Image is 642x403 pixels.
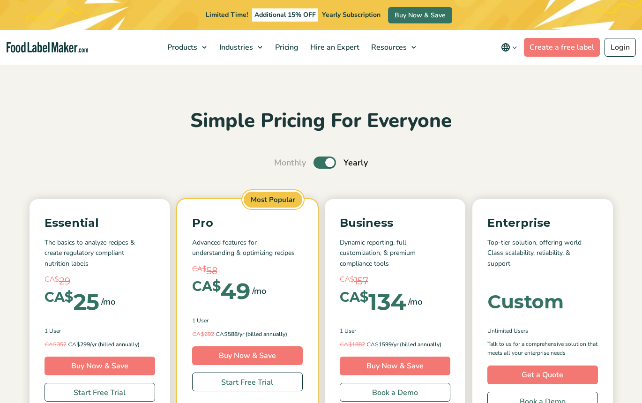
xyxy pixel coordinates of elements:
span: /mo [101,295,115,308]
p: Advanced features for understanding & optimizing recipes [192,238,303,259]
a: Login [605,38,636,57]
a: Create a free label [524,38,600,57]
span: CA$ [45,291,73,304]
span: CA$ [192,264,207,275]
div: 25 [45,291,99,313]
a: Industries [214,30,267,65]
span: 1 User [340,327,356,335]
span: CA$ [192,280,221,293]
span: Hire an Expert [307,42,360,52]
span: CA$ [45,341,57,348]
a: Buy Now & Save [192,346,303,365]
a: Book a Demo [340,383,450,402]
del: 692 [192,330,214,338]
h2: Simple Pricing For Everyone [7,108,635,134]
span: Yearly Subscription [322,10,381,19]
p: Pro [192,214,303,232]
p: 299/yr (billed annually) [45,340,155,349]
span: CA$ [45,274,59,285]
span: CA$ [68,341,80,348]
p: Dynamic reporting, full customization, & premium compliance tools [340,238,450,269]
span: CA$ [216,330,228,337]
a: Pricing [269,30,302,65]
a: Products [162,30,211,65]
p: Enterprise [487,214,598,232]
span: 58 [207,264,217,278]
span: CA$ [340,274,354,285]
span: /mo [408,295,422,308]
span: /mo [252,284,266,298]
a: Buy Now & Save [340,357,450,375]
a: Resources [366,30,421,65]
span: Industries [216,42,254,52]
p: Business [340,214,450,232]
div: Custom [487,292,564,311]
a: Start Free Trial [45,383,155,402]
span: 1 User [192,316,209,325]
a: Hire an Expert [305,30,363,65]
span: CA$ [366,341,379,348]
span: Pricing [272,42,299,52]
p: 1599/yr (billed annually) [340,340,450,349]
label: Toggle [314,157,336,169]
del: 1882 [340,341,365,348]
del: 352 [45,341,67,348]
a: Get a Quote [487,366,598,384]
p: Talk to us for a comprehensive solution that meets all your enterprise needs [487,340,598,358]
span: Yearly [343,157,368,169]
span: CA$ [192,330,204,337]
a: Buy Now & Save [45,357,155,375]
span: Most Popular [242,190,304,209]
span: Resources [368,42,408,52]
a: Buy Now & Save [388,7,452,23]
span: Additional 15% OFF [252,8,318,22]
p: Essential [45,214,155,232]
span: Limited Time! [206,10,248,19]
div: 49 [192,280,250,302]
span: Monthly [274,157,306,169]
span: 29 [59,274,70,288]
span: 1 User [45,327,61,335]
span: CA$ [340,341,352,348]
span: 157 [354,274,368,288]
p: The basics to analyze recipes & create regulatory compliant nutrition labels [45,238,155,269]
span: Unlimited Users [487,327,528,335]
p: 588/yr (billed annually) [192,329,303,339]
span: CA$ [340,291,368,304]
span: Products [164,42,198,52]
div: 134 [340,291,406,313]
p: Top-tier solution, offering world Class scalability, reliability, & support [487,238,598,269]
a: Start Free Trial [192,373,303,391]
